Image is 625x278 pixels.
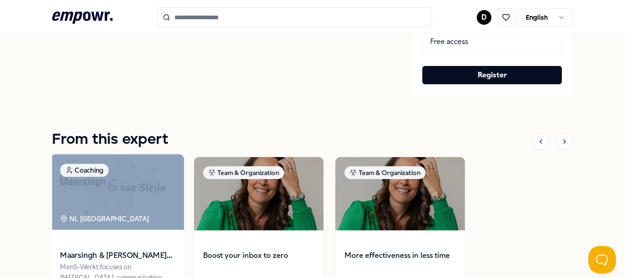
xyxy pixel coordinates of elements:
button: D [477,10,491,25]
div: Coaching [60,164,108,177]
h1: From this expert [52,128,168,151]
span: More effectiveness in less time [345,250,456,262]
div: Team & Organization [203,166,284,179]
iframe: Help Scout Beacon - Open [588,246,616,273]
div: Free access [422,28,562,55]
img: package image [194,157,323,230]
div: Team & Organization [345,166,426,179]
div: NL [GEOGRAPHIC_DATA] [60,213,151,224]
button: Register [422,66,562,84]
span: Boost your inbox to zero [203,250,314,262]
span: Maarsingh & [PERSON_NAME] werkt [60,250,174,262]
img: package image [51,154,184,230]
img: package image [335,157,465,230]
input: Search for products, categories or subcategories [157,7,432,27]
